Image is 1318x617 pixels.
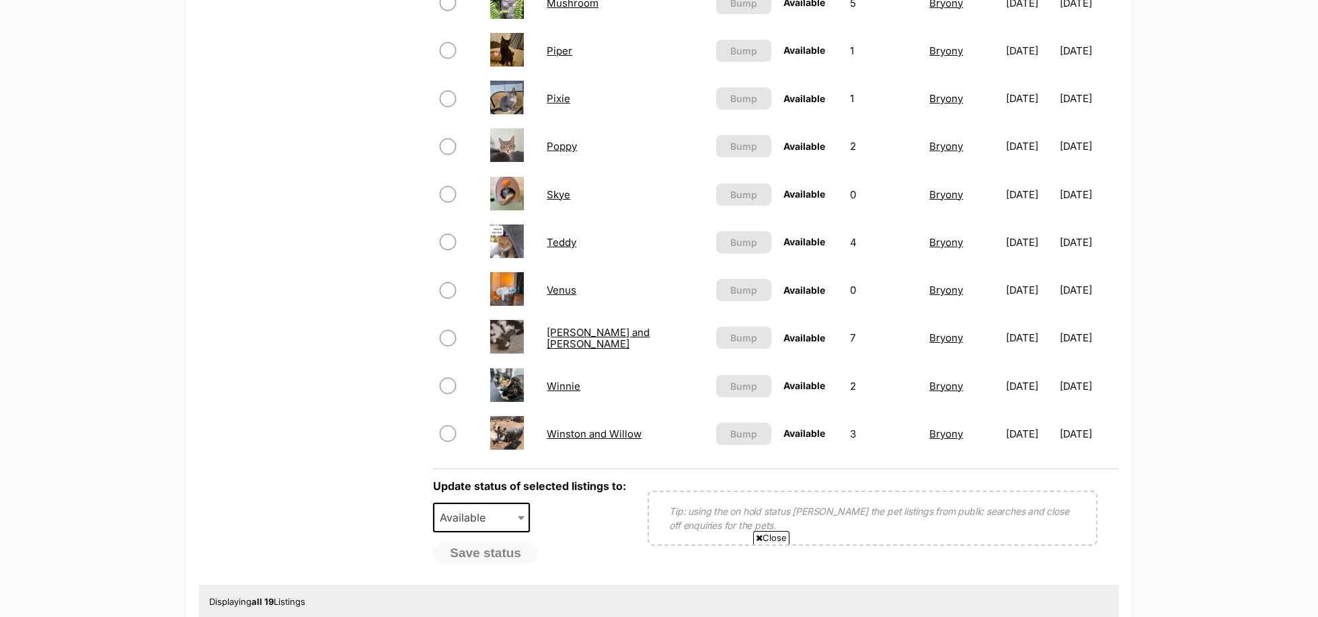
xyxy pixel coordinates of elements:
[1001,315,1058,361] td: [DATE]
[547,380,580,393] a: Winnie
[1060,315,1118,361] td: [DATE]
[845,411,923,457] td: 3
[1001,75,1058,122] td: [DATE]
[730,188,757,202] span: Bump
[1060,363,1118,409] td: [DATE]
[730,91,757,106] span: Bump
[547,284,576,296] a: Venus
[783,284,825,296] span: Available
[1001,267,1058,313] td: [DATE]
[1060,123,1118,169] td: [DATE]
[716,375,771,397] button: Bump
[845,315,923,361] td: 7
[547,140,577,153] a: Poppy
[547,44,572,57] a: Piper
[783,332,825,343] span: Available
[730,427,757,441] span: Bump
[845,171,923,218] td: 0
[929,427,963,440] a: Bryony
[1001,363,1058,409] td: [DATE]
[1060,171,1118,218] td: [DATE]
[730,331,757,345] span: Bump
[716,423,771,445] button: Bump
[845,363,923,409] td: 2
[929,188,963,201] a: Bryony
[1001,171,1058,218] td: [DATE]
[929,284,963,296] a: Bryony
[783,427,825,439] span: Available
[716,87,771,110] button: Bump
[1001,219,1058,265] td: [DATE]
[929,331,963,344] a: Bryony
[209,596,305,607] span: Displaying Listings
[929,92,963,105] a: Bryony
[716,135,771,157] button: Bump
[1060,267,1118,313] td: [DATE]
[1001,411,1058,457] td: [DATE]
[490,416,524,450] img: Winston and Willow
[783,188,825,200] span: Available
[669,504,1076,532] p: Tip: using the on hold status [PERSON_NAME] the pet listings from public searches and close off e...
[490,320,524,354] img: Walter and Jinx
[547,236,576,249] a: Teddy
[730,379,757,393] span: Bump
[783,380,825,391] span: Available
[730,44,757,58] span: Bump
[929,380,963,393] a: Bryony
[730,235,757,249] span: Bump
[1001,123,1058,169] td: [DATE]
[845,219,923,265] td: 4
[730,139,757,153] span: Bump
[433,503,530,532] span: Available
[716,40,771,62] button: Bump
[1001,28,1058,74] td: [DATE]
[730,283,757,297] span: Bump
[783,93,825,104] span: Available
[490,224,524,258] img: Teddy
[716,231,771,253] button: Bump
[845,75,923,122] td: 1
[929,236,963,249] a: Bryony
[716,327,771,349] button: Bump
[333,550,985,610] iframe: Advertisement
[929,44,963,57] a: Bryony
[753,531,789,544] span: Close
[845,28,923,74] td: 1
[845,267,923,313] td: 0
[1060,219,1118,265] td: [DATE]
[547,92,570,105] a: Pixie
[783,140,825,152] span: Available
[547,427,642,440] a: Winston and Willow
[547,326,650,350] a: [PERSON_NAME] and [PERSON_NAME]
[783,236,825,247] span: Available
[251,596,274,607] strong: all 19
[929,140,963,153] a: Bryony
[1060,411,1118,457] td: [DATE]
[716,279,771,301] button: Bump
[1060,28,1118,74] td: [DATE]
[1060,75,1118,122] td: [DATE]
[433,479,626,493] label: Update status of selected listings to:
[547,188,570,201] a: Skye
[434,508,499,527] span: Available
[716,183,771,206] button: Bump
[845,123,923,169] td: 2
[783,44,825,56] span: Available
